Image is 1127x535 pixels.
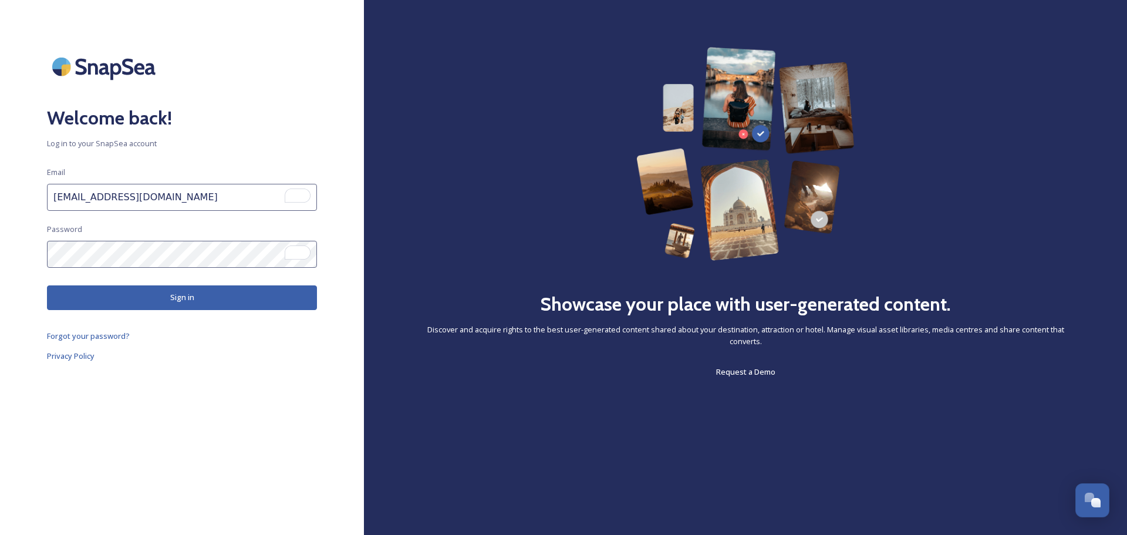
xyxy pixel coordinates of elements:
a: Request a Demo [716,365,775,379]
span: Forgot your password? [47,331,130,341]
span: Password [47,224,82,235]
span: Email [47,167,65,178]
a: Forgot your password? [47,329,317,343]
img: 63b42ca75bacad526042e722_Group%20154-p-800.png [636,47,855,261]
a: Privacy Policy [47,349,317,363]
img: SnapSea Logo [47,47,164,86]
button: Open Chat [1075,483,1109,517]
span: Discover and acquire rights to the best user-generated content shared about your destination, att... [411,324,1080,346]
span: Request a Demo [716,366,775,377]
button: Sign in [47,285,317,309]
h2: Welcome back! [47,104,317,132]
span: Privacy Policy [47,351,95,361]
input: To enrich screen reader interactions, please activate Accessibility in Grammarly extension settings [47,241,317,268]
span: Log in to your SnapSea account [47,138,317,149]
input: To enrich screen reader interactions, please activate Accessibility in Grammarly extension settings [47,184,317,211]
h2: Showcase your place with user-generated content. [540,290,951,318]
